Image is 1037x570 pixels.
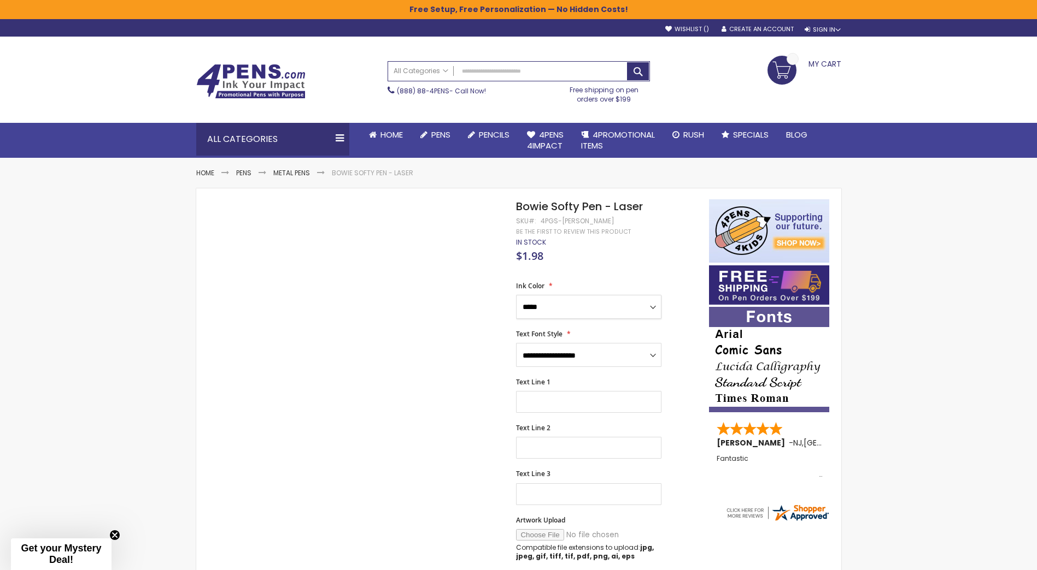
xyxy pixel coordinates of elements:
span: Rush [683,129,704,140]
div: 4PGS-[PERSON_NAME] [541,217,614,225]
a: Create an Account [722,25,794,33]
span: - Call Now! [397,86,486,96]
span: Pencils [479,129,509,140]
div: Sign In [805,26,841,34]
span: 4Pens 4impact [527,129,564,151]
a: Pencils [459,123,518,147]
img: 4pens.com widget logo [725,503,830,522]
div: Availability [516,238,546,247]
span: Get your Mystery Deal! [21,543,101,565]
strong: SKU [516,216,536,225]
span: [GEOGRAPHIC_DATA] [804,437,884,448]
span: Text Line 1 [516,377,550,387]
img: 4Pens Custom Pens and Promotional Products [196,64,306,99]
span: All Categories [394,67,448,75]
a: Metal Pens [273,168,310,177]
span: $1.98 [516,248,543,263]
a: Blog [777,123,816,147]
a: Rush [664,123,713,147]
span: In stock [516,238,546,247]
a: 4PROMOTIONALITEMS [572,123,664,158]
a: 4pens.com certificate URL [725,515,830,525]
span: Bowie Softy Pen - Laser [516,199,643,214]
a: Pens [412,123,459,147]
p: Compatible file extensions to upload: [516,543,661,561]
span: Text Font Style [516,329,563,339]
div: All Categories [196,123,349,156]
a: Be the first to review this product [516,228,631,236]
button: Close teaser [109,530,120,541]
span: Text Line 2 [516,423,550,432]
span: 4PROMOTIONAL ITEMS [581,129,655,151]
span: Artwork Upload [516,515,565,525]
span: Pens [431,129,450,140]
a: (888) 88-4PENS [397,86,449,96]
a: Home [196,168,214,177]
a: All Categories [388,62,454,80]
li: Bowie Softy Pen - Laser [332,169,413,177]
span: [PERSON_NAME] [717,437,789,448]
div: Fantastic [717,455,823,478]
span: Home [380,129,403,140]
a: Home [360,123,412,147]
img: font-personalization-examples [709,307,829,412]
span: Ink Color [516,281,544,290]
a: 4Pens4impact [518,123,572,158]
img: 4pens 4 kids [709,199,829,263]
strong: jpg, jpeg, gif, tiff, tif, pdf, png, ai, eps [516,543,654,561]
span: Text Line 3 [516,469,550,478]
span: NJ [793,437,802,448]
span: - , [789,437,884,448]
span: Specials [733,129,769,140]
a: Wishlist [665,25,709,33]
div: Get your Mystery Deal!Close teaser [11,538,112,570]
a: Pens [236,168,251,177]
img: Free shipping on orders over $199 [709,265,829,305]
span: Blog [786,129,807,140]
div: Free shipping on pen orders over $199 [558,81,650,103]
a: Specials [713,123,777,147]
